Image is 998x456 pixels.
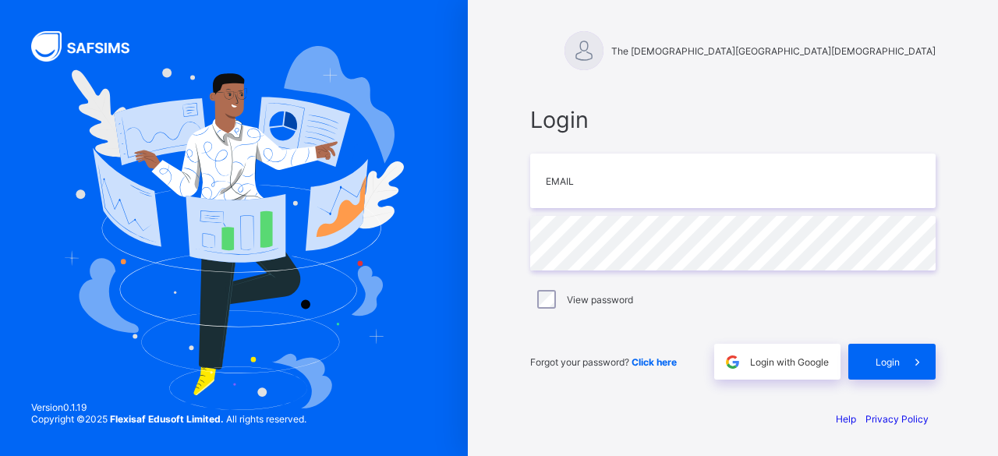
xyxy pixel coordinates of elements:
strong: Flexisaf Edusoft Limited. [110,413,224,425]
img: google.396cfc9801f0270233282035f929180a.svg [724,353,741,371]
span: The [DEMOGRAPHIC_DATA][GEOGRAPHIC_DATA][DEMOGRAPHIC_DATA] [611,45,936,57]
span: Login with Google [750,356,829,368]
a: Help [836,413,856,425]
span: Version 0.1.19 [31,401,306,413]
img: Hero Image [64,46,403,411]
a: Click here [632,356,677,368]
img: SAFSIMS Logo [31,31,148,62]
span: Login [876,356,900,368]
span: Login [530,106,936,133]
span: Copyright © 2025 All rights reserved. [31,413,306,425]
span: Forgot your password? [530,356,677,368]
label: View password [567,294,633,306]
a: Privacy Policy [865,413,929,425]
